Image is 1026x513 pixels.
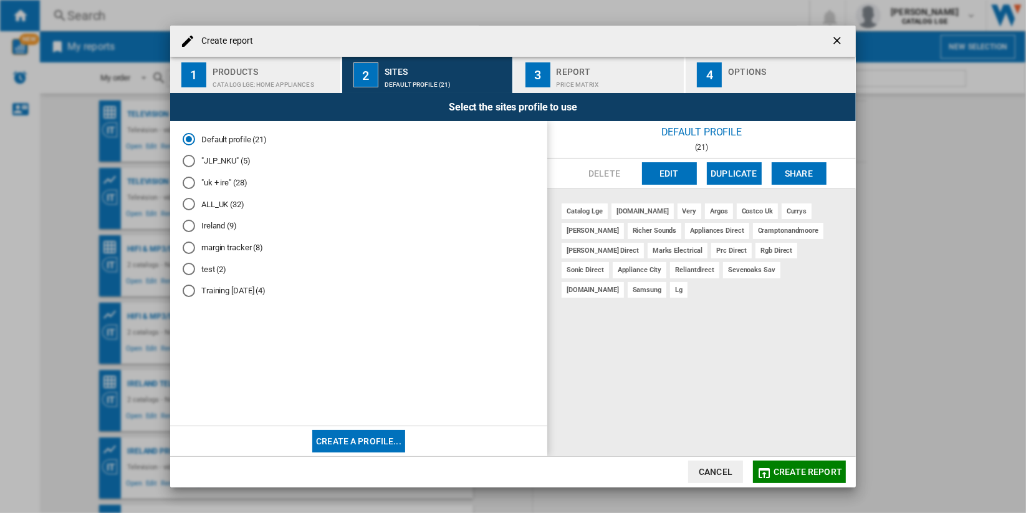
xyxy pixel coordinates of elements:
[628,223,682,238] div: richer sounds
[170,57,342,93] button: 1 Products CATALOG LGE:Home appliances
[183,155,535,167] md-radio-button: "JLP_NKU" (5)
[547,143,856,152] div: (21)
[183,177,535,188] md-radio-button: "uk + ire" (28)
[753,223,823,238] div: cramptonandmoore
[686,57,856,93] button: 4 Options
[670,282,688,298] div: lg
[577,162,632,185] button: Delete
[688,461,743,483] button: Cancel
[685,223,749,238] div: appliances direct
[557,75,679,88] div: Price Matrix
[772,162,827,185] button: Share
[562,282,624,298] div: [DOMAIN_NAME]
[723,262,780,278] div: sevenoaks sav
[613,262,667,278] div: appliance city
[628,282,666,298] div: samsung
[753,461,846,483] button: Create report
[183,263,535,275] md-radio-button: test (2)
[782,203,812,219] div: currys
[213,62,335,75] div: Products
[826,29,851,54] button: getI18NText('BUTTONS.CLOSE_DIALOG')
[705,203,733,219] div: argos
[557,62,679,75] div: Report
[648,243,707,258] div: marks electrical
[213,75,335,88] div: CATALOG LGE:Home appliances
[707,162,762,185] button: Duplicate
[195,35,253,47] h4: Create report
[183,198,535,210] md-radio-button: ALL_UK (32)
[711,243,752,258] div: prc direct
[755,243,797,258] div: rgb direct
[562,262,609,278] div: sonic direct
[562,203,608,219] div: catalog lge
[385,62,507,75] div: Sites
[670,262,719,278] div: reliantdirect
[728,62,851,75] div: Options
[183,285,535,297] md-radio-button: Training 29 Sept (4)
[183,220,535,232] md-radio-button: Ireland (9)
[312,430,405,452] button: Create a profile...
[181,62,206,87] div: 1
[831,34,846,49] ng-md-icon: getI18NText('BUTTONS.CLOSE_DIALOG')
[342,57,514,93] button: 2 Sites Default profile (21)
[353,62,378,87] div: 2
[737,203,778,219] div: costco uk
[525,62,550,87] div: 3
[642,162,697,185] button: Edit
[183,242,535,253] md-radio-button: margin tracker (8)
[547,121,856,143] div: Default profile
[562,223,624,238] div: [PERSON_NAME]
[183,134,535,145] md-radio-button: Default profile (21)
[697,62,722,87] div: 4
[562,243,644,258] div: [PERSON_NAME] direct
[170,93,856,121] div: Select the sites profile to use
[678,203,702,219] div: very
[774,467,842,477] span: Create report
[514,57,686,93] button: 3 Report Price Matrix
[611,203,674,219] div: [DOMAIN_NAME]
[385,75,507,88] div: Default profile (21)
